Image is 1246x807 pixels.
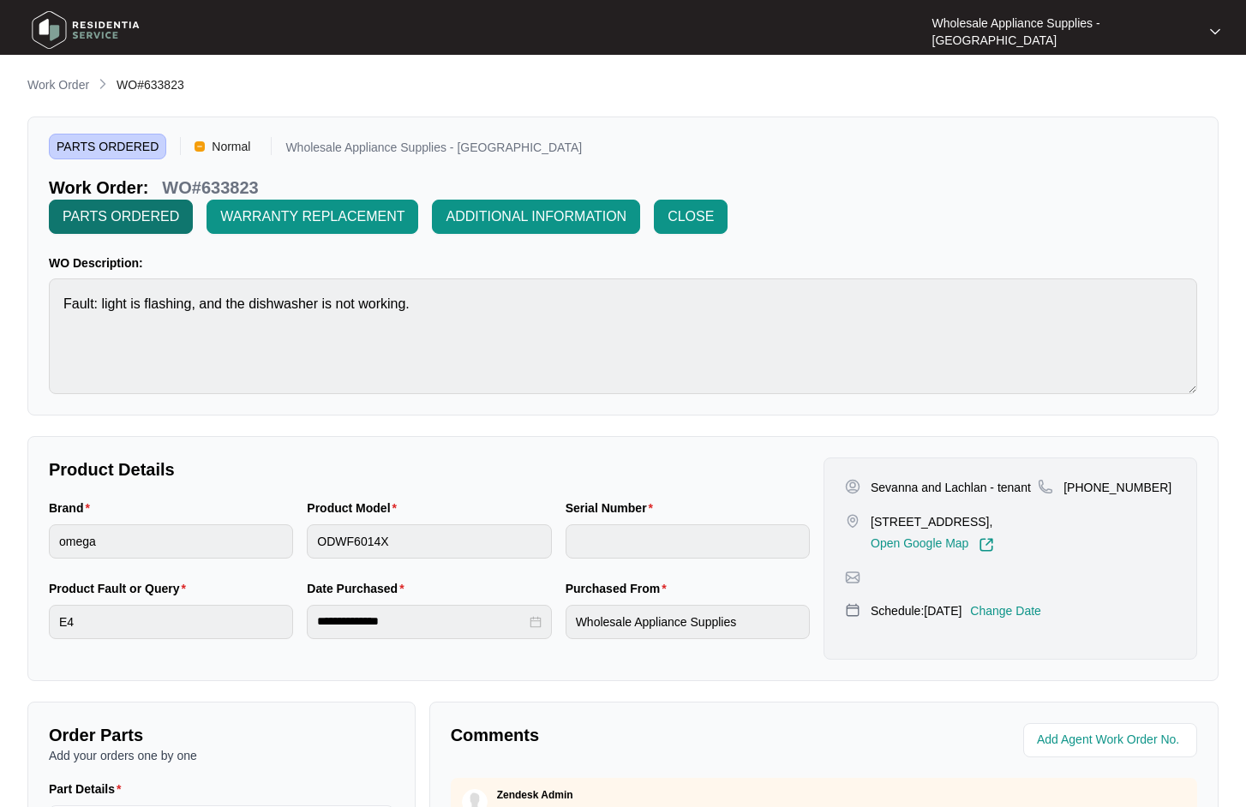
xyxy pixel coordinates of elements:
[195,141,205,152] img: Vercel Logo
[932,15,1195,49] p: Wholesale Appliance Supplies - [GEOGRAPHIC_DATA]
[49,580,193,597] label: Product Fault or Query
[96,77,110,91] img: chevron-right
[871,479,1031,496] p: Sevanna and Lachlan - tenant
[871,537,994,553] a: Open Google Map
[285,141,582,159] p: Wholesale Appliance Supplies - [GEOGRAPHIC_DATA]
[49,457,810,481] p: Product Details
[451,723,812,747] p: Comments
[49,747,394,764] p: Add your orders one by one
[205,134,257,159] span: Normal
[49,134,166,159] span: PARTS ORDERED
[1063,479,1171,496] p: [PHONE_NUMBER]
[49,605,293,639] input: Product Fault or Query
[566,580,674,597] label: Purchased From
[307,499,404,517] label: Product Model
[63,206,179,227] span: PARTS ORDERED
[220,206,404,227] span: WARRANTY REPLACEMENT
[979,537,994,553] img: Link-External
[49,499,97,517] label: Brand
[49,200,193,234] button: PARTS ORDERED
[668,206,714,227] span: CLOSE
[497,788,573,802] p: Zendesk Admin
[845,570,860,585] img: map-pin
[162,176,258,200] p: WO#633823
[566,605,810,639] input: Purchased From
[1037,730,1187,750] input: Add Agent Work Order No.
[26,4,146,56] img: residentia service logo
[845,479,860,494] img: user-pin
[49,176,148,200] p: Work Order:
[49,278,1197,394] textarea: Fault: light is flashing, and the dishwasher is not working.
[307,580,410,597] label: Date Purchased
[446,206,626,227] span: ADDITIONAL INFORMATION
[871,513,994,530] p: [STREET_ADDRESS],
[49,780,129,798] label: Part Details
[845,513,860,529] img: map-pin
[871,602,961,619] p: Schedule: [DATE]
[566,499,660,517] label: Serial Number
[845,602,860,618] img: map-pin
[49,723,394,747] p: Order Parts
[307,524,551,559] input: Product Model
[1210,27,1220,36] img: dropdown arrow
[566,524,810,559] input: Serial Number
[207,200,418,234] button: WARRANTY REPLACEMENT
[1038,479,1053,494] img: map-pin
[24,76,93,95] a: Work Order
[970,602,1041,619] p: Change Date
[49,524,293,559] input: Brand
[432,200,640,234] button: ADDITIONAL INFORMATION
[117,78,184,92] span: WO#633823
[49,254,1197,272] p: WO Description:
[27,76,89,93] p: Work Order
[654,200,728,234] button: CLOSE
[317,613,525,631] input: Date Purchased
